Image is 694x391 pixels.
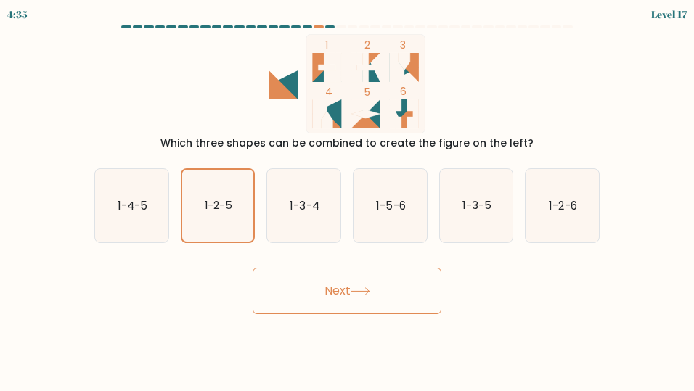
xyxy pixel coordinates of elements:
[7,7,28,22] div: 4:35
[290,198,319,213] text: 1-3-4
[400,38,406,52] tspan: 3
[462,198,491,213] text: 1-3-5
[103,136,591,151] div: Which three shapes can be combined to create the figure on the left?
[400,84,407,99] tspan: 6
[364,38,370,52] tspan: 2
[364,85,370,99] tspan: 5
[550,198,577,213] text: 1-2-6
[376,198,405,213] text: 1-5-6
[118,198,147,213] text: 1-4-5
[205,198,232,213] text: 1-2-5
[651,7,687,22] div: Level 17
[325,84,332,99] tspan: 4
[325,38,328,52] tspan: 1
[253,268,441,314] button: Next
